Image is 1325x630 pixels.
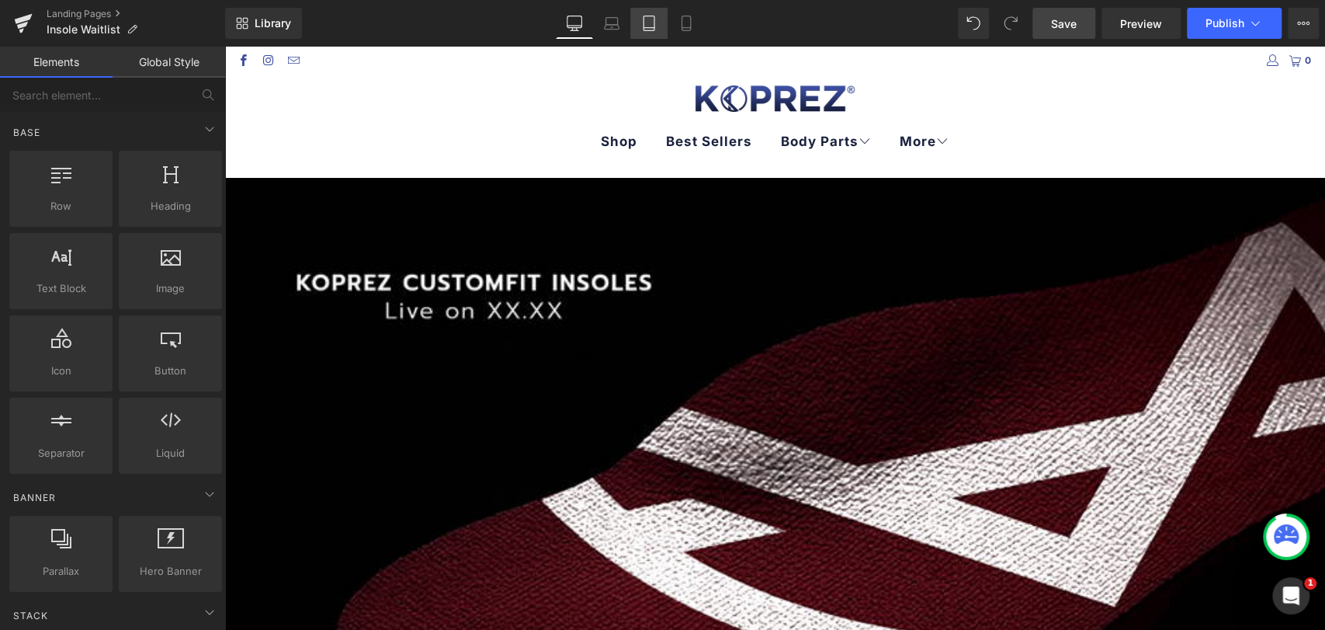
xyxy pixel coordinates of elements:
[1205,17,1244,30] span: Publish
[47,8,225,20] a: Landing Pages
[442,75,528,116] a: Best Sellers
[14,198,108,214] span: Row
[12,490,57,505] span: Banner
[123,445,217,461] span: Liquid
[123,198,217,214] span: Heading
[1101,8,1181,39] a: Preview
[471,39,630,65] img: Koprez®
[995,8,1026,39] button: Redo
[668,8,705,39] a: Mobile
[1272,577,1309,614] iframe: Intercom live chat
[14,280,108,297] span: Text Block
[123,363,217,379] span: Button
[224,47,1325,630] iframe: To enrich screen reader interactions, please activate Accessibility in Grammarly extension settings
[1051,16,1077,32] span: Save
[12,125,42,140] span: Base
[376,75,413,116] a: Shop
[556,8,593,39] a: Desktop
[557,75,647,115] a: Body Parts
[123,280,217,297] span: Image
[1304,577,1316,590] span: 1
[630,8,668,39] a: Tablet
[593,8,630,39] a: Laptop
[255,16,291,30] span: Library
[14,445,108,461] span: Separator
[47,23,120,36] span: Insole Waitlist
[1187,8,1282,39] button: Publish
[1288,8,1319,39] button: More
[12,608,50,623] span: Stack
[225,8,302,39] a: New Library
[14,363,108,379] span: Icon
[958,8,989,39] button: Undo
[113,47,225,78] a: Global Style
[675,75,724,115] a: More
[1120,16,1162,32] span: Preview
[123,563,217,580] span: Hero Banner
[14,563,108,580] span: Parallax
